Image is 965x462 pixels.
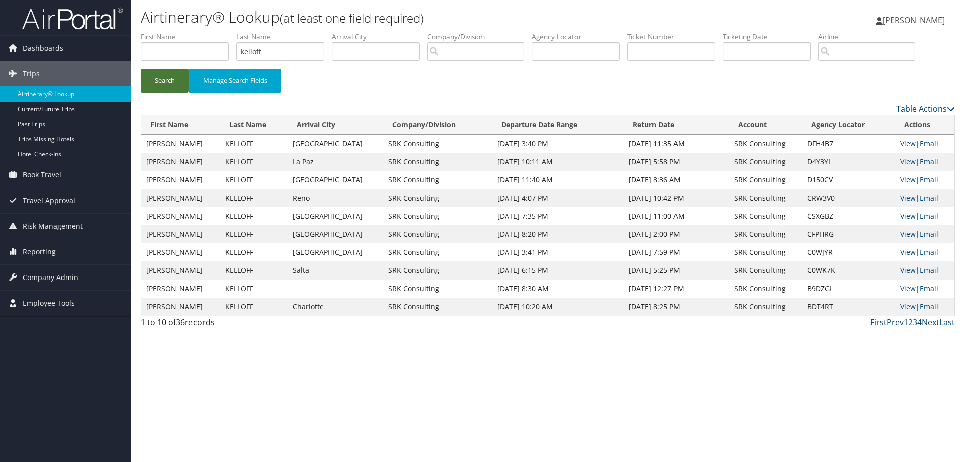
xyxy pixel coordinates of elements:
td: | [895,189,954,207]
a: View [900,193,916,203]
td: [PERSON_NAME] [141,225,220,243]
a: Email [920,157,938,166]
span: Risk Management [23,214,83,239]
span: Book Travel [23,162,61,188]
div: 1 to 10 of records [141,316,333,333]
td: Charlotte [287,298,383,316]
td: [PERSON_NAME] [141,280,220,298]
span: Employee Tools [23,291,75,316]
td: [DATE] 4:07 PM [492,189,624,207]
h1: Airtinerary® Lookup [141,7,684,28]
td: KELLOFF [220,225,287,243]
td: | [895,225,954,243]
td: [DATE] 10:11 AM [492,153,624,171]
td: CFPHRG [802,225,895,243]
label: Ticketing Date [723,32,818,42]
td: CRW3V0 [802,189,895,207]
td: SRK Consulting [383,207,492,225]
td: [PERSON_NAME] [141,298,220,316]
td: KELLOFF [220,261,287,280]
th: Return Date: activate to sort column ascending [624,115,729,135]
th: Agency Locator: activate to sort column ascending [802,115,895,135]
th: Departure Date Range: activate to sort column ascending [492,115,624,135]
label: Airline [818,32,923,42]
button: Search [141,69,189,93]
td: B9DZGL [802,280,895,298]
td: SRK Consulting [383,153,492,171]
td: BDT4RT [802,298,895,316]
td: SRK Consulting [729,225,802,243]
td: La Paz [287,153,383,171]
td: [DATE] 8:30 AM [492,280,624,298]
span: [PERSON_NAME] [883,15,945,26]
a: 1 [904,317,908,328]
span: Company Admin [23,265,78,290]
a: First [870,317,887,328]
td: [PERSON_NAME] [141,207,220,225]
a: Table Actions [896,103,955,114]
td: SRK Consulting [383,280,492,298]
label: Company/Division [427,32,532,42]
a: Email [920,139,938,148]
td: CSXGBZ [802,207,895,225]
td: SRK Consulting [729,243,802,261]
td: [DATE] 5:58 PM [624,153,729,171]
label: Arrival City [332,32,427,42]
td: DFH4B7 [802,135,895,153]
a: Email [920,302,938,311]
a: Email [920,175,938,184]
td: | [895,298,954,316]
td: SRK Consulting [729,171,802,189]
span: Dashboards [23,36,63,61]
td: Salta [287,261,383,280]
a: View [900,247,916,257]
a: View [900,284,916,293]
td: [DATE] 7:59 PM [624,243,729,261]
span: 36 [176,317,185,328]
td: C0WK7K [802,261,895,280]
a: View [900,139,916,148]
td: | [895,261,954,280]
span: Travel Approval [23,188,75,213]
small: (at least one field required) [280,10,424,26]
td: [PERSON_NAME] [141,189,220,207]
td: SRK Consulting [383,135,492,153]
a: Next [922,317,939,328]
td: [DATE] 7:35 PM [492,207,624,225]
td: [PERSON_NAME] [141,171,220,189]
td: KELLOFF [220,135,287,153]
td: KELLOFF [220,171,287,189]
td: KELLOFF [220,153,287,171]
a: Prev [887,317,904,328]
td: [GEOGRAPHIC_DATA] [287,171,383,189]
a: View [900,265,916,275]
td: KELLOFF [220,207,287,225]
td: [DATE] 11:00 AM [624,207,729,225]
label: First Name [141,32,236,42]
a: View [900,175,916,184]
td: SRK Consulting [383,225,492,243]
button: Manage Search Fields [189,69,281,93]
td: C0WJYR [802,243,895,261]
td: | [895,153,954,171]
td: [DATE] 10:42 PM [624,189,729,207]
td: [DATE] 8:25 PM [624,298,729,316]
td: SRK Consulting [383,171,492,189]
span: Trips [23,61,40,86]
span: Reporting [23,239,56,264]
th: First Name: activate to sort column ascending [141,115,220,135]
td: [DATE] 3:41 PM [492,243,624,261]
td: SRK Consulting [729,280,802,298]
td: SRK Consulting [729,189,802,207]
td: SRK Consulting [729,207,802,225]
td: SRK Consulting [729,261,802,280]
th: Last Name: activate to sort column ascending [220,115,287,135]
td: KELLOFF [220,280,287,298]
a: 3 [913,317,917,328]
a: Email [920,284,938,293]
td: SRK Consulting [729,135,802,153]
td: [PERSON_NAME] [141,153,220,171]
td: [DATE] 11:35 AM [624,135,729,153]
td: [GEOGRAPHIC_DATA] [287,243,383,261]
td: SRK Consulting [729,153,802,171]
